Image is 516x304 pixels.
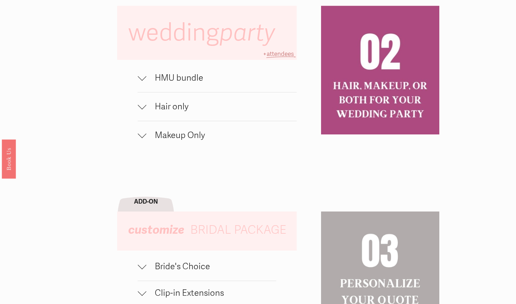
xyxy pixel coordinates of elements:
[138,64,297,92] button: HMU bundle
[134,198,158,205] strong: ADD-ON
[146,288,276,298] span: Clip-in Extensions
[128,18,281,47] span: wedding
[267,50,294,58] span: attendees
[146,261,276,272] span: Bride's Choice
[138,92,297,121] button: Hair only
[2,139,16,179] a: Book Us
[146,101,297,112] span: Hair only
[128,222,185,237] em: customize
[146,130,297,141] span: Makeup Only
[146,73,297,83] span: HMU bundle
[263,50,267,58] span: +
[219,18,275,47] em: party
[190,223,286,237] span: BRIDAL PACKAGE
[138,121,297,149] button: Makeup Only
[138,255,276,281] button: Bride's Choice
